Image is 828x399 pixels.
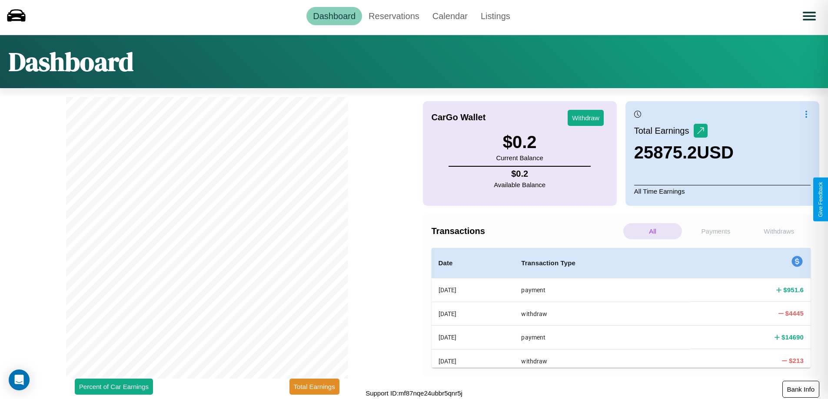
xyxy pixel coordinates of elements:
[439,258,508,268] h4: Date
[568,110,604,126] button: Withdraw
[75,379,153,395] button: Percent of Car Earnings
[797,4,821,28] button: Open menu
[623,223,682,239] p: All
[496,152,543,164] p: Current Balance
[782,381,819,398] button: Bank Info
[514,302,690,325] th: withdraw
[494,179,545,191] p: Available Balance
[494,169,545,179] h4: $ 0.2
[634,143,734,162] h3: 25875.2 USD
[496,132,543,152] h3: $ 0.2
[9,369,30,390] div: Open Intercom Messenger
[432,278,515,302] th: [DATE]
[783,285,804,294] h4: $ 951.6
[514,278,690,302] th: payment
[289,379,339,395] button: Total Earnings
[785,309,804,318] h4: $ 4445
[432,349,515,373] th: [DATE]
[634,123,694,138] p: Total Earnings
[514,349,690,373] th: withdraw
[306,7,362,25] a: Dashboard
[432,302,515,325] th: [DATE]
[366,387,462,399] p: Support ID: mf87nqe24ubbr5qnr5j
[9,44,133,79] h1: Dashboard
[362,7,426,25] a: Reservations
[432,226,621,236] h4: Transactions
[432,112,486,122] h4: CarGo Wallet
[781,333,804,342] h4: $ 14690
[521,258,683,268] h4: Transaction Type
[474,7,517,25] a: Listings
[789,356,804,365] h4: $ 213
[686,223,745,239] p: Payments
[426,7,474,25] a: Calendar
[514,326,690,349] th: payment
[634,185,811,197] p: All Time Earnings
[818,182,824,217] div: Give Feedback
[432,326,515,349] th: [DATE]
[750,223,808,239] p: Withdraws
